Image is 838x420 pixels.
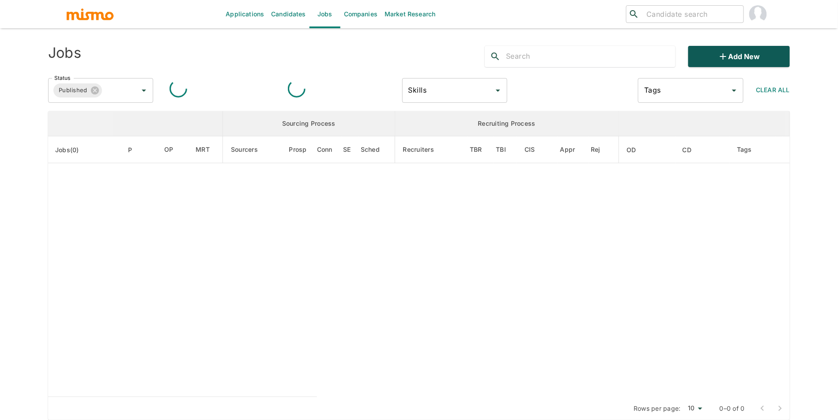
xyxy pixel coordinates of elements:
[157,136,194,163] th: Open Positions
[688,46,790,67] button: Add new
[558,136,589,163] th: Approved
[683,145,703,155] span: CD
[494,136,517,163] th: To Be Interviewed
[138,84,150,97] button: Open
[643,8,740,20] input: Candidate search
[53,83,102,97] div: Published
[395,136,468,163] th: Recruiters
[48,44,81,62] h4: Jobs
[223,136,289,163] th: Sourcers
[128,145,143,155] span: P
[223,111,395,136] th: Sourcing Process
[730,136,776,163] th: Tags
[589,136,619,163] th: Rejected
[634,404,681,413] p: Rows per page:
[66,7,114,21] img: logo
[684,402,706,415] div: 10
[619,136,676,163] th: Onboarding Date
[48,111,790,397] table: enhanced table
[720,404,745,413] p: 0–0 of 0
[506,49,676,64] input: Search
[517,136,558,163] th: Client Interview Scheduled
[492,84,504,97] button: Open
[55,145,91,155] span: Jobs(0)
[468,136,494,163] th: To Be Reviewed
[395,111,619,136] th: Recruiting Process
[627,145,648,155] span: OD
[359,136,395,163] th: Sched
[193,136,223,163] th: Market Research Total
[728,84,740,97] button: Open
[289,136,317,163] th: Prospects
[317,136,341,163] th: Connections
[341,136,359,163] th: Sent Emails
[485,46,506,67] button: search
[53,85,93,95] span: Published
[756,86,790,94] span: Clear All
[126,136,157,163] th: Priority
[54,74,70,82] label: Status
[676,136,730,163] th: Created At
[749,5,767,23] img: Maria Lujan Ciommo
